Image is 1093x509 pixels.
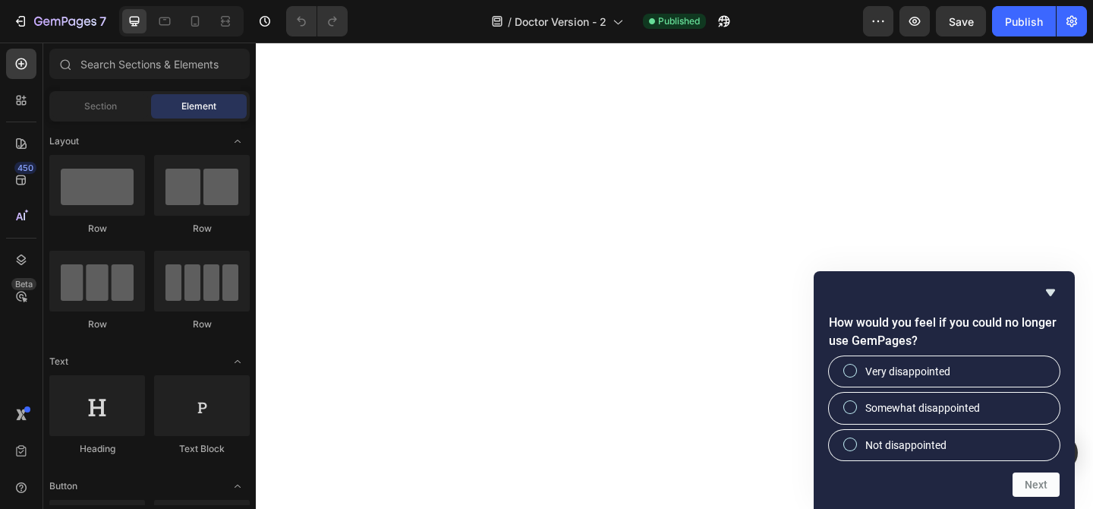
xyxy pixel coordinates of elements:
span: Published [658,14,700,28]
button: Save [936,6,986,36]
div: Undo/Redo [286,6,348,36]
div: Row [49,222,145,236]
span: Toggle open [225,349,250,374]
span: Text [49,355,68,368]
div: Beta [11,278,36,290]
div: Publish [1005,14,1043,30]
iframe: Design area [256,43,1093,509]
div: How would you feel if you could no longer use GemPages? [829,356,1060,460]
span: Very disappointed [865,364,950,379]
span: Doctor Version - 2 [515,14,606,30]
span: Not disappointed [865,438,947,453]
input: Search Sections & Elements [49,49,250,79]
span: Somewhat disappointed [865,400,980,416]
div: Text Block [154,442,250,456]
span: Layout [49,134,79,148]
div: How would you feel if you could no longer use GemPages? [829,283,1060,497]
h2: How would you feel if you could no longer use GemPages? [829,314,1060,350]
div: 450 [14,162,36,174]
span: / [508,14,512,30]
span: Save [949,15,974,28]
button: Hide survey [1041,283,1060,302]
span: Toggle open [225,129,250,153]
div: Row [49,318,145,331]
div: Row [154,318,250,331]
span: Section [84,100,117,113]
button: Next question [1013,473,1060,497]
button: 7 [6,6,113,36]
button: Publish [992,6,1056,36]
div: Row [154,222,250,236]
span: Element [181,100,216,113]
span: Button [49,479,77,493]
span: Toggle open [225,474,250,498]
p: 7 [99,12,106,30]
div: Heading [49,442,145,456]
